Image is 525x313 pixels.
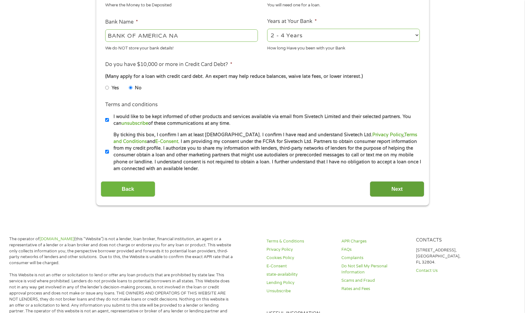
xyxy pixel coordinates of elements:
div: (Many apply for a loan with credit card debt. An expert may help reduce balances, waive late fees... [105,73,419,80]
p: The operator of (this “Website”) is not a lender, loan broker, financial institution, an agent or... [9,236,234,266]
label: I would like to be kept informed of other products and services available via email from Sivetech... [109,113,422,127]
a: Unsubscribe [266,288,334,294]
a: APR Charges [341,238,409,244]
a: Cookies Policy [266,255,334,261]
label: Years at Your Bank [267,18,317,25]
label: No [135,85,142,92]
a: E-Consent [155,139,178,144]
a: Contact Us [416,268,483,274]
a: Privacy Policy [266,247,334,253]
label: Do you have $10,000 or more in Credit Card Debt? [105,61,232,68]
p: [STREET_ADDRESS], [GEOGRAPHIC_DATA], FL 32804. [416,247,483,265]
a: [DOMAIN_NAME] [40,236,74,242]
a: Do Not Sell My Personal Information [341,263,409,275]
a: Rates and Fees [341,286,409,292]
label: Terms and conditions [105,101,158,108]
a: FAQs [341,247,409,253]
h4: Contacts [416,237,483,243]
a: Terms and Conditions [113,132,417,144]
input: Back [101,181,155,197]
label: Bank Name [105,19,138,26]
a: Lending Policy [266,280,334,286]
label: By ticking this box, I confirm I am at least [DEMOGRAPHIC_DATA]. I confirm I have read and unders... [109,131,422,172]
a: Privacy Policy [372,132,403,138]
a: Complaints [341,255,409,261]
a: Scams and Fraud [341,278,409,284]
input: Next [370,181,424,197]
a: E-Consent [266,263,334,269]
label: Yes [112,85,119,92]
a: Terms & Conditions [266,238,334,244]
a: unsubscribe [121,121,148,126]
div: We do NOT store your bank details! [105,43,258,51]
a: state-availability [266,272,334,278]
div: How long Have you been with your Bank [267,43,420,51]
